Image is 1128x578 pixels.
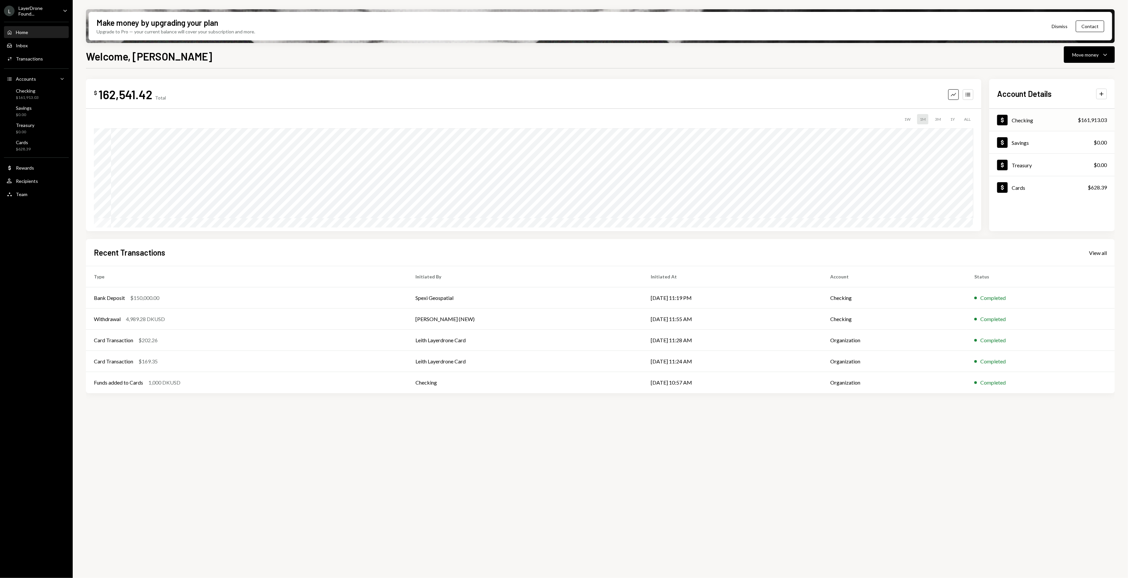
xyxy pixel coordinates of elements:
[16,95,39,101] div: $161,913.03
[16,29,28,35] div: Home
[989,154,1115,176] a: Treasury$0.00
[643,287,822,309] td: [DATE] 11:19 PM
[1089,249,1107,256] a: View all
[989,131,1115,153] a: Savings$0.00
[19,5,58,17] div: LayerDrone Found...
[4,120,69,136] a: Treasury$0.00
[1072,51,1099,58] div: Move money
[94,294,125,302] div: Bank Deposit
[4,188,69,200] a: Team
[94,336,133,344] div: Card Transaction
[980,379,1006,387] div: Completed
[94,379,143,387] div: Funds added to Cards
[822,351,966,372] td: Organization
[989,176,1115,198] a: Cards$628.39
[94,90,97,96] div: $
[989,109,1115,131] a: Checking$161,913.03
[16,43,28,48] div: Inbox
[148,379,180,387] div: 1,000 DKUSD
[1012,117,1033,123] div: Checking
[966,266,1115,287] th: Status
[16,122,34,128] div: Treasury
[97,28,255,35] div: Upgrade to Pro — your current balance will cover your subscription and more.
[408,330,643,351] td: Leith Layerdrone Card
[1089,250,1107,256] div: View all
[1012,140,1029,146] div: Savings
[155,95,166,101] div: Total
[822,266,966,287] th: Account
[97,17,218,28] div: Make money by upgrading your plan
[130,294,159,302] div: $150,000.00
[1012,185,1025,191] div: Cards
[16,76,36,82] div: Accounts
[4,26,69,38] a: Home
[126,315,165,323] div: 4,989.28 DKUSD
[94,247,165,258] h2: Recent Transactions
[980,357,1006,365] div: Completed
[997,88,1052,99] h2: Account Details
[16,178,38,184] div: Recipients
[16,105,32,111] div: Savings
[86,266,408,287] th: Type
[643,330,822,351] td: [DATE] 11:28 AM
[643,266,822,287] th: Initiated At
[16,112,32,118] div: $0.00
[822,309,966,330] td: Checking
[961,114,973,124] div: ALL
[980,294,1006,302] div: Completed
[4,39,69,51] a: Inbox
[4,73,69,85] a: Accounts
[16,165,34,171] div: Rewards
[4,175,69,187] a: Recipients
[917,114,928,124] div: 1M
[643,372,822,393] td: [DATE] 10:57 AM
[4,53,69,64] a: Transactions
[408,287,643,309] td: Spexi Geospatial
[98,87,152,102] div: 162,541.42
[86,50,212,63] h1: Welcome, [PERSON_NAME]
[138,357,158,365] div: $169.35
[822,330,966,351] td: Organization
[4,86,69,102] a: Checking$161,913.03
[16,146,31,152] div: $628.39
[948,114,957,124] div: 1Y
[94,357,133,365] div: Card Transaction
[1012,162,1032,168] div: Treasury
[1076,21,1104,32] button: Contact
[16,191,27,197] div: Team
[1094,139,1107,146] div: $0.00
[94,315,121,323] div: Withdrawal
[1043,19,1076,34] button: Dismiss
[408,351,643,372] td: Leith Layerdrone Card
[643,309,822,330] td: [DATE] 11:55 AM
[4,138,69,153] a: Cards$628.39
[1088,184,1107,191] div: $628.39
[408,309,643,330] td: [PERSON_NAME] (NEW)
[408,266,643,287] th: Initiated By
[932,114,944,124] div: 3M
[4,162,69,174] a: Rewards
[4,6,15,16] div: L
[16,140,31,145] div: Cards
[16,88,39,94] div: Checking
[16,129,34,135] div: $0.00
[643,351,822,372] td: [DATE] 11:24 AM
[138,336,158,344] div: $202.26
[822,372,966,393] td: Organization
[408,372,643,393] td: Checking
[1064,46,1115,63] button: Move money
[1078,116,1107,124] div: $161,913.03
[1094,161,1107,169] div: $0.00
[902,114,913,124] div: 1W
[980,336,1006,344] div: Completed
[4,103,69,119] a: Savings$0.00
[822,287,966,309] td: Checking
[980,315,1006,323] div: Completed
[16,56,43,62] div: Transactions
